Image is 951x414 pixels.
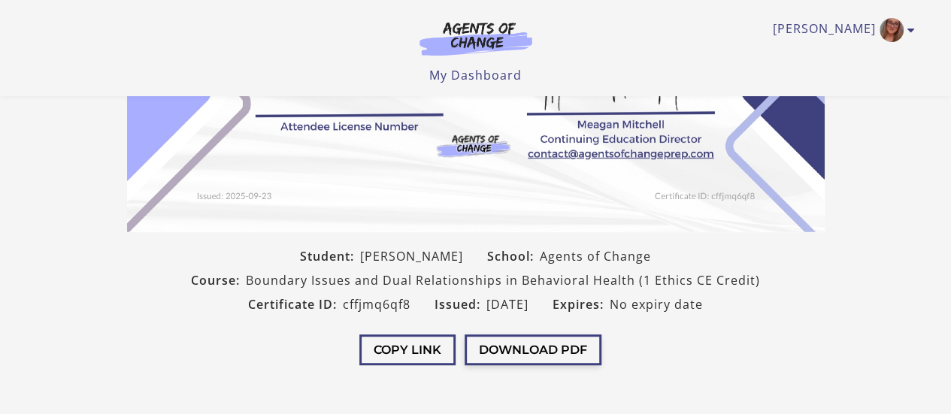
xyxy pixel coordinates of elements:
[360,247,463,265] span: [PERSON_NAME]
[553,295,610,313] span: Expires:
[404,21,548,56] img: Agents of Change Logo
[248,295,343,313] span: Certificate ID:
[246,271,760,289] span: Boundary Issues and Dual Relationships in Behavioral Health (1 Ethics CE Credit)
[487,247,540,265] span: School:
[486,295,529,313] span: [DATE]
[429,67,522,83] a: My Dashboard
[540,247,651,265] span: Agents of Change
[191,271,246,289] span: Course:
[773,18,907,42] a: Toggle menu
[610,295,703,313] span: No expiry date
[359,334,456,365] button: Copy Link
[300,247,360,265] span: Student:
[435,295,486,313] span: Issued:
[465,334,601,365] button: Download PDF
[343,295,410,313] span: cffjmq6qf8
